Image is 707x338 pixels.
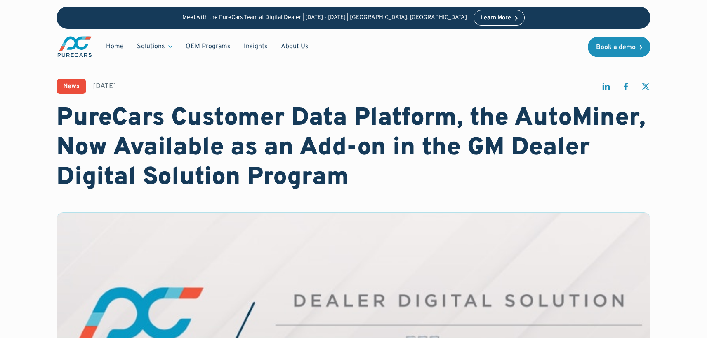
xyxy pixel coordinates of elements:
a: Book a demo [588,37,650,57]
a: share on linkedin [601,82,611,95]
div: Solutions [130,39,179,54]
div: Solutions [137,42,165,51]
div: News [63,83,80,90]
div: Book a demo [596,44,636,51]
a: Insights [237,39,274,54]
div: [DATE] [93,81,116,91]
div: Learn More [481,15,511,21]
a: OEM Programs [179,39,237,54]
p: Meet with the PureCars Team at Digital Dealer | [DATE] - [DATE] | [GEOGRAPHIC_DATA], [GEOGRAPHIC_... [182,14,467,21]
a: main [57,35,93,58]
h1: PureCars Customer Data Platform, the AutoMiner, Now Available as an Add-on in the GM Dealer Digit... [57,104,650,193]
a: share on facebook [621,82,631,95]
a: About Us [274,39,315,54]
a: share on twitter [641,82,650,95]
a: Home [99,39,130,54]
img: purecars logo [57,35,93,58]
a: Learn More [474,10,525,26]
